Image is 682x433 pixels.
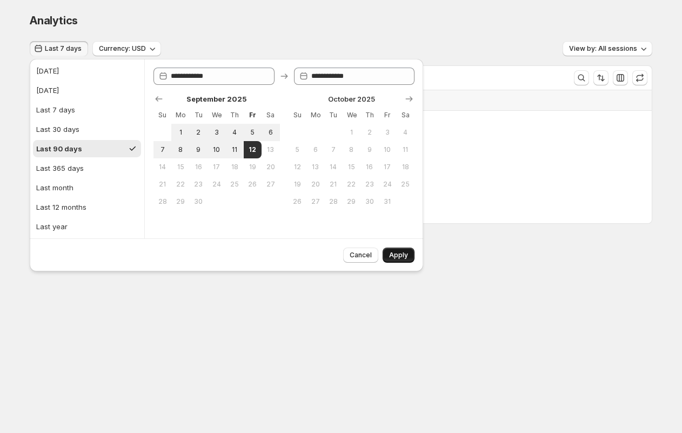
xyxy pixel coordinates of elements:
[212,145,221,154] span: 10
[266,145,275,154] span: 13
[365,145,374,154] span: 9
[329,145,338,154] span: 7
[244,158,262,176] button: Friday September 19 2025
[36,104,75,115] div: Last 7 days
[365,128,374,137] span: 2
[397,158,414,176] button: Saturday October 18 2025
[99,44,146,53] span: Currency: USD
[208,158,225,176] button: Wednesday September 17 2025
[212,180,221,189] span: 24
[343,158,360,176] button: Wednesday October 15 2025
[212,163,221,171] span: 17
[343,248,378,263] button: Cancel
[329,163,338,171] span: 14
[212,128,221,137] span: 3
[248,145,257,154] span: 12
[153,176,171,193] button: Sunday September 21 2025
[289,106,306,124] th: Sunday
[36,143,82,154] div: Last 90 days
[171,141,189,158] button: Monday September 8 2025
[343,141,360,158] button: Wednesday October 8 2025
[383,248,414,263] button: Apply
[266,180,275,189] span: 27
[225,158,243,176] button: Thursday September 18 2025
[176,180,185,189] span: 22
[208,106,225,124] th: Wednesday
[262,141,279,158] button: Saturday September 13 2025
[153,193,171,210] button: Sunday September 28 2025
[190,176,208,193] button: Tuesday September 23 2025
[262,106,279,124] th: Saturday
[397,124,414,141] button: Saturday October 4 2025
[350,251,372,259] span: Cancel
[266,128,275,137] span: 6
[33,140,141,157] button: Last 90 days
[397,176,414,193] button: Saturday October 25 2025
[248,111,257,119] span: Fr
[36,221,68,232] div: Last year
[212,111,221,119] span: We
[311,111,320,119] span: Mo
[306,193,324,210] button: Monday October 27 2025
[158,163,167,171] span: 14
[383,145,392,154] span: 10
[36,163,84,174] div: Last 365 days
[33,62,141,79] button: [DATE]
[33,101,141,118] button: Last 7 days
[347,180,356,189] span: 22
[30,14,78,27] span: Analytics
[190,141,208,158] button: Tuesday September 9 2025
[33,121,141,138] button: Last 30 days
[378,158,396,176] button: Friday October 17 2025
[262,176,279,193] button: Saturday September 27 2025
[190,193,208,210] button: Tuesday September 30 2025
[158,145,167,154] span: 7
[230,163,239,171] span: 18
[194,128,203,137] span: 2
[36,202,86,212] div: Last 12 months
[378,141,396,158] button: Friday October 10 2025
[194,145,203,154] span: 9
[343,176,360,193] button: Wednesday October 22 2025
[289,141,306,158] button: Sunday October 5 2025
[347,111,356,119] span: We
[230,128,239,137] span: 4
[360,158,378,176] button: Thursday October 16 2025
[383,197,392,206] span: 31
[171,193,189,210] button: Monday September 29 2025
[230,145,239,154] span: 11
[248,163,257,171] span: 19
[293,145,302,154] span: 5
[33,218,141,235] button: Last year
[176,128,185,137] span: 1
[208,124,225,141] button: Wednesday September 3 2025
[176,145,185,154] span: 8
[397,106,414,124] th: Saturday
[293,197,302,206] span: 26
[329,180,338,189] span: 21
[151,91,166,106] button: Show previous month, August 2025
[593,70,609,85] button: Sort the results
[343,193,360,210] button: Wednesday October 29 2025
[293,180,302,189] span: 19
[311,163,320,171] span: 13
[158,197,167,206] span: 28
[92,41,161,56] button: Currency: USD
[289,176,306,193] button: Sunday October 19 2025
[190,106,208,124] th: Tuesday
[365,180,374,189] span: 23
[266,163,275,171] span: 20
[347,128,356,137] span: 1
[343,124,360,141] button: Wednesday October 1 2025
[266,111,275,119] span: Sa
[293,163,302,171] span: 12
[208,176,225,193] button: Wednesday September 24 2025
[36,182,73,193] div: Last month
[190,158,208,176] button: Tuesday September 16 2025
[563,41,652,56] button: View by: All sessions
[306,158,324,176] button: Monday October 13 2025
[194,111,203,119] span: Tu
[158,111,167,119] span: Su
[378,124,396,141] button: Friday October 3 2025
[378,193,396,210] button: Friday October 31 2025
